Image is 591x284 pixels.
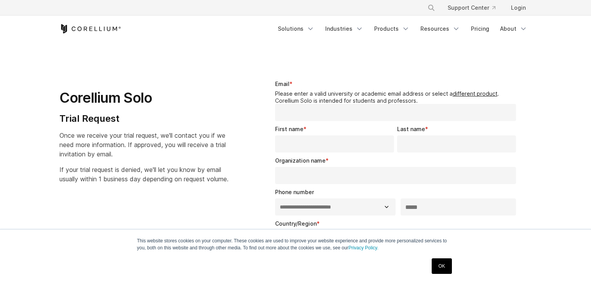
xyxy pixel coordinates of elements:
a: OK [432,258,452,274]
span: First name [275,126,303,132]
span: Last name [397,126,425,132]
p: This website stores cookies on your computer. These cookies are used to improve your website expe... [137,237,454,251]
h1: Corellium Solo [59,89,228,107]
span: Organization name [275,157,326,164]
div: Navigation Menu [418,1,532,15]
span: Once we receive your trial request, we'll contact you if we need more information. If approved, y... [59,131,226,158]
a: Privacy Policy. [349,245,378,251]
a: Solutions [273,22,319,36]
a: About [495,22,532,36]
span: Email [275,81,289,87]
a: Corellium Home [59,24,121,33]
legend: Please enter a valid university or academic email address or select a . Corellium Solo is intende... [275,90,520,104]
a: Support Center [441,1,502,15]
a: Industries [321,22,368,36]
span: Phone number [275,189,314,195]
button: Search [424,1,438,15]
a: Pricing [466,22,494,36]
span: Country/Region [275,220,317,227]
span: If your trial request is denied, we'll let you know by email usually within 1 business day depend... [59,166,228,183]
h4: Trial Request [59,113,228,124]
a: Products [370,22,414,36]
a: different product [453,90,497,97]
a: Login [505,1,532,15]
div: Navigation Menu [273,22,532,36]
a: Resources [416,22,465,36]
